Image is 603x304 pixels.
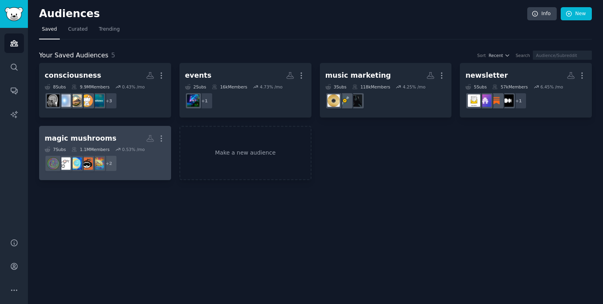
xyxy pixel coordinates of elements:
[465,71,508,80] div: newsletter
[47,157,59,170] img: MagicMushrooms
[45,147,66,152] div: 7 Sub s
[45,84,66,90] div: 8 Sub s
[320,63,452,118] a: music marketing3Subs118kMembers4.25% /moOrganicMusicMarketingMusicPromotionmusicmarketing
[39,8,527,20] h2: Audiences
[489,53,510,58] button: Recent
[39,23,60,39] a: Saved
[501,94,514,107] img: Medium
[339,94,351,107] img: MusicPromotion
[479,94,491,107] img: beehiiv
[122,147,145,152] div: 0.53 % /mo
[260,84,283,90] div: 4.73 % /mo
[179,126,311,180] a: Make a new audience
[39,126,171,180] a: magic mushrooms7Subs1.1MMembers0.53% /mo+2PsilocybinTherapyPsychedelicTherapyPsilocybinMushroomsL...
[42,26,57,33] span: Saved
[187,94,199,107] img: EventProduction
[325,71,391,80] div: music marketing
[68,26,88,33] span: Curated
[71,147,109,152] div: 1.1M Members
[58,94,71,107] img: nonduality
[185,84,206,90] div: 2 Sub s
[92,157,104,170] img: PsilocybinTherapy
[540,84,563,90] div: 6.45 % /mo
[212,84,247,90] div: 16k Members
[58,157,71,170] img: LSD
[516,53,530,58] div: Search
[111,51,115,59] span: 5
[81,157,93,170] img: PsychedelicTherapy
[122,84,145,90] div: 0.43 % /mo
[196,92,213,109] div: + 1
[99,26,120,33] span: Trending
[403,84,426,90] div: 4.25 % /mo
[5,7,23,21] img: GummySearch logo
[39,63,171,118] a: consciousness8Subs9.9MMembers0.43% /mo+3MindfulnessMeditationawakenednondualityconsciousness
[92,94,104,107] img: Mindfulness
[352,84,390,90] div: 118k Members
[561,7,592,21] a: New
[460,63,592,118] a: newsletter5Subs57kMembers6.45% /mo+1MediumSubstackbeehiivNewsletters
[527,7,557,21] a: Info
[65,23,91,39] a: Curated
[465,84,487,90] div: 5 Sub s
[350,94,362,107] img: OrganicMusicMarketing
[179,63,311,118] a: events2Subs16kMembers4.73% /mo+1EventProduction
[69,94,82,107] img: awakened
[96,23,122,39] a: Trending
[71,84,109,90] div: 9.9M Members
[45,133,116,143] div: magic mushrooms
[39,51,108,61] span: Your Saved Audiences
[533,51,592,60] input: Audience/Subreddit
[468,94,480,107] img: Newsletters
[47,94,59,107] img: consciousness
[490,94,503,107] img: Substack
[327,94,340,107] img: musicmarketing
[69,157,82,170] img: PsilocybinMushrooms
[325,84,347,90] div: 3 Sub s
[492,84,528,90] div: 57k Members
[489,53,503,58] span: Recent
[185,71,211,80] div: events
[510,92,527,109] div: + 1
[100,155,117,172] div: + 2
[45,71,101,80] div: consciousness
[81,94,93,107] img: Meditation
[477,53,486,58] div: Sort
[100,92,117,109] div: + 3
